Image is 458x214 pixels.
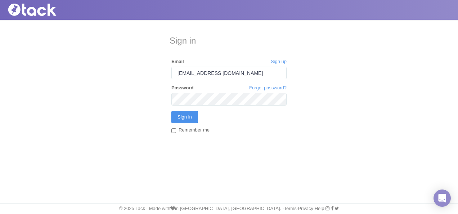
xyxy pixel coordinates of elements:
div: © 2025 Tack · Made with in [GEOGRAPHIC_DATA], [GEOGRAPHIC_DATA]. · · · · [2,205,456,212]
input: Remember me [171,128,176,133]
h3: Sign in [164,31,294,51]
label: Email [171,58,184,65]
input: Sign in [171,111,198,123]
a: Terms [284,206,296,211]
label: Password [171,85,193,91]
a: Privacy [298,206,313,211]
a: Sign up [271,58,287,65]
img: Tack [5,4,77,16]
label: Remember me [171,127,210,134]
div: Open Intercom Messenger [434,190,451,207]
a: Help [315,206,324,211]
a: Forgot password? [249,85,287,91]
